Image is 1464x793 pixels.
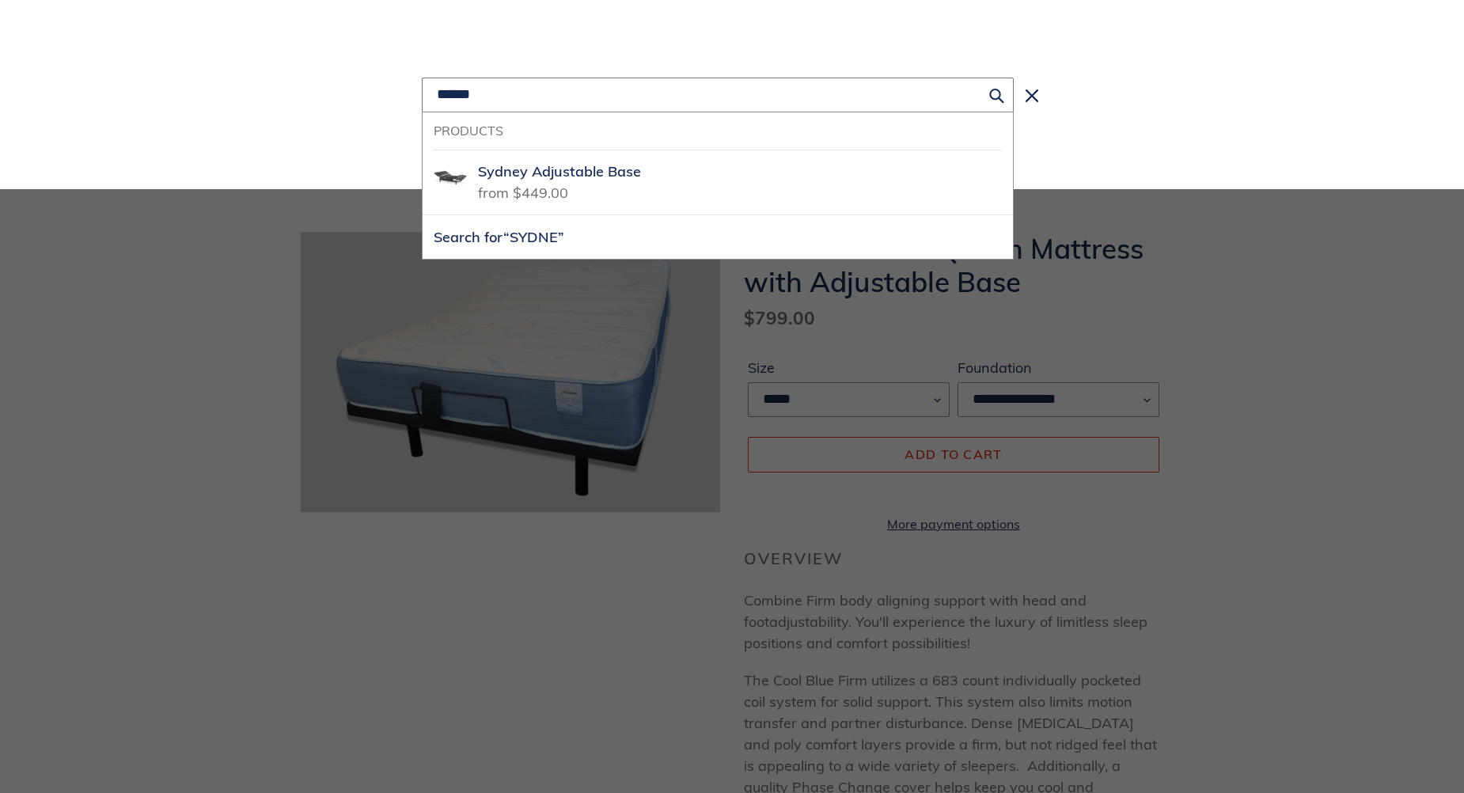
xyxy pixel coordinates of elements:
span: Sydney Adjustable Base [478,163,641,181]
input: Search [422,78,1014,112]
a: Sydney Adjustable BaseSydney Adjustable Basefrom $449.00 [423,150,1013,214]
span: “SYDNE” [503,228,564,246]
button: Search for“SYDNE” [423,215,1013,259]
span: from $449.00 [478,179,568,202]
h3: Products [434,123,1002,138]
img: Sydney Adjustable Base [434,161,468,195]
